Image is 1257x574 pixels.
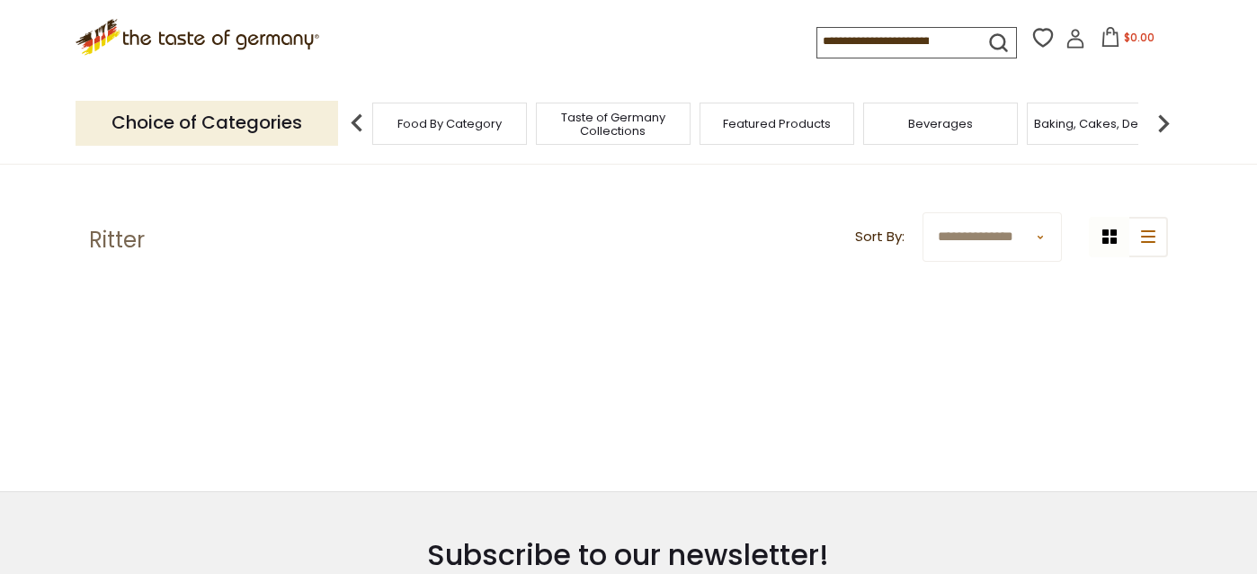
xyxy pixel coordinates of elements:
[76,101,338,145] p: Choice of Categories
[397,117,502,130] a: Food By Category
[855,226,905,248] label: Sort By:
[1034,117,1173,130] a: Baking, Cakes, Desserts
[1146,105,1181,141] img: next arrow
[1124,30,1154,45] span: $0.00
[297,537,961,573] h3: Subscribe to our newsletter!
[908,117,973,130] a: Beverages
[723,117,831,130] a: Featured Products
[339,105,375,141] img: previous arrow
[89,227,145,254] h1: Ritter
[541,111,685,138] a: Taste of Germany Collections
[1089,27,1165,54] button: $0.00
